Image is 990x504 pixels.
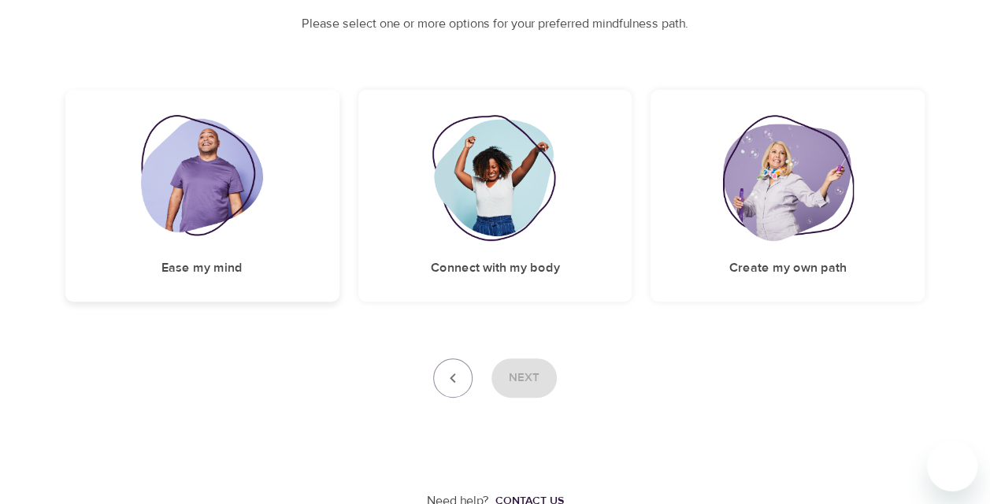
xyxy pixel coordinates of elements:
[161,260,243,276] h5: Ease my mind
[927,441,977,491] iframe: Button to launch messaging window
[358,90,632,302] div: Connect with my bodyConnect with my body
[729,260,847,276] h5: Create my own path
[432,115,559,241] img: Connect with my body
[651,90,925,302] div: Create my own pathCreate my own path
[65,90,339,302] div: Ease my mindEase my mind
[141,115,263,241] img: Ease my mind
[430,260,559,276] h5: Connect with my body
[65,15,925,33] p: Please select one or more options for your preferred mindfulness path.
[722,115,853,241] img: Create my own path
